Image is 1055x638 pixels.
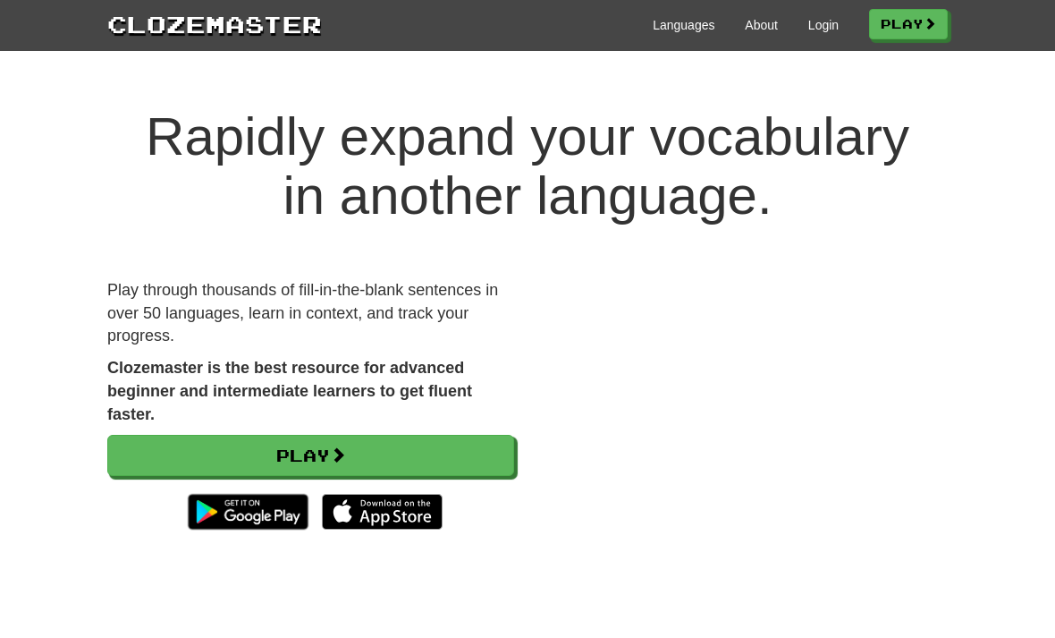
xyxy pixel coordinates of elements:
[107,7,322,40] a: Clozemaster
[869,9,948,39] a: Play
[107,435,514,476] a: Play
[808,16,839,34] a: Login
[179,485,317,539] img: Get it on Google Play
[653,16,714,34] a: Languages
[322,494,443,530] img: Download_on_the_App_Store_Badge_US-UK_135x40-25178aeef6eb6b83b96f5f2d004eda3bffbb37122de64afbaef7...
[745,16,778,34] a: About
[107,279,514,348] p: Play through thousands of fill-in-the-blank sentences in over 50 languages, learn in context, and...
[107,359,472,422] strong: Clozemaster is the best resource for advanced beginner and intermediate learners to get fluent fa...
